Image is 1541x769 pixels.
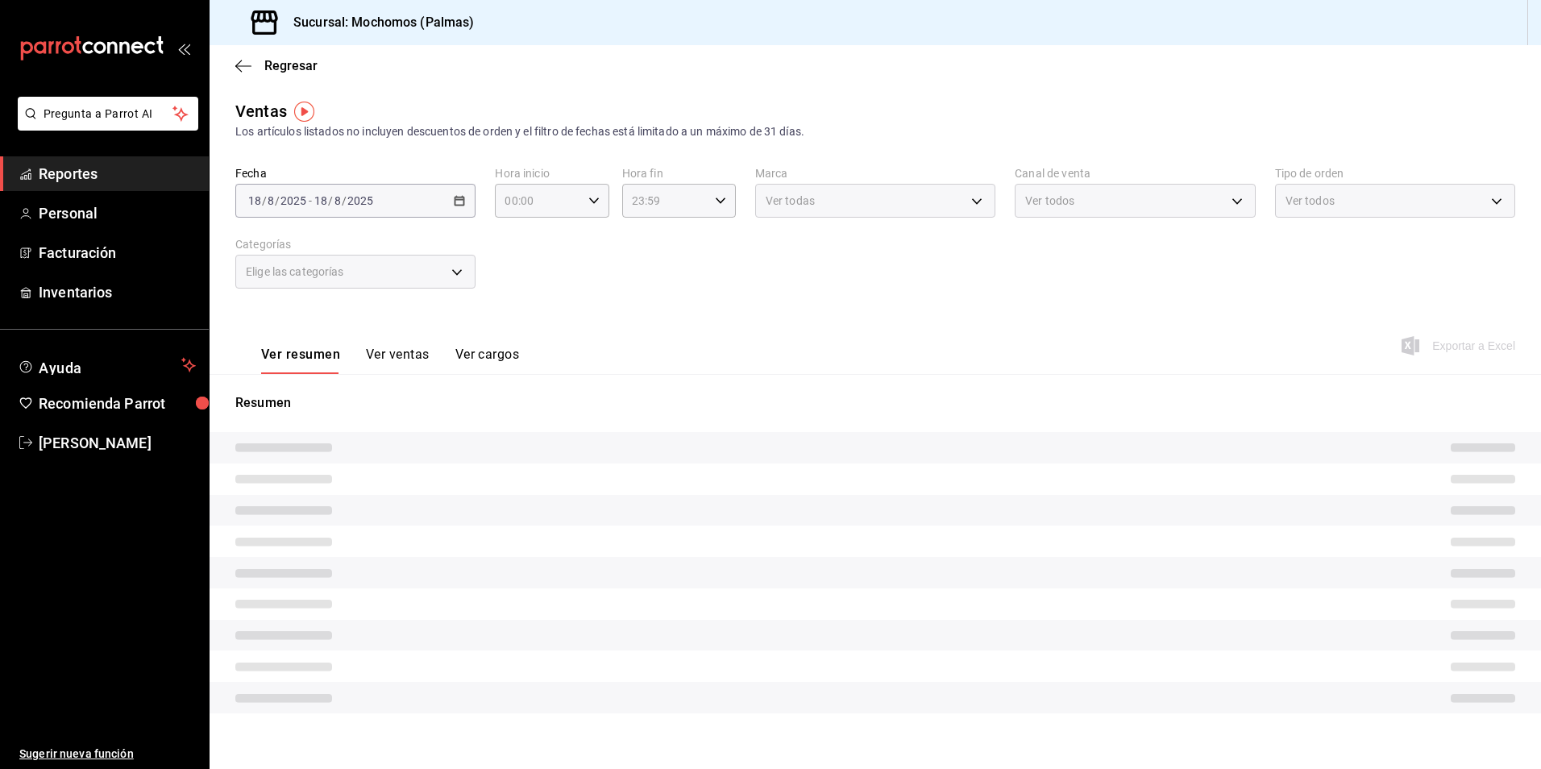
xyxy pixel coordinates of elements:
[39,432,196,454] span: [PERSON_NAME]
[247,194,262,207] input: --
[18,97,198,131] button: Pregunta a Parrot AI
[495,168,609,179] label: Hora inicio
[366,347,430,374] button: Ver ventas
[328,194,333,207] span: /
[261,347,340,374] button: Ver resumen
[235,123,1515,140] div: Los artículos listados no incluyen descuentos de orden y el filtro de fechas está limitado a un m...
[309,194,312,207] span: -
[246,264,344,280] span: Elige las categorías
[235,393,1515,413] p: Resumen
[235,99,287,123] div: Ventas
[1015,168,1255,179] label: Canal de venta
[280,13,475,32] h3: Sucursal: Mochomos (Palmas)
[39,163,196,185] span: Reportes
[1025,193,1074,209] span: Ver todos
[39,242,196,264] span: Facturación
[275,194,280,207] span: /
[261,347,519,374] div: navigation tabs
[44,106,173,123] span: Pregunta a Parrot AI
[622,168,736,179] label: Hora fin
[755,168,995,179] label: Marca
[294,102,314,122] img: Tooltip marker
[39,393,196,414] span: Recomienda Parrot
[267,194,275,207] input: --
[334,194,342,207] input: --
[347,194,374,207] input: ----
[235,239,476,250] label: Categorías
[1275,168,1515,179] label: Tipo de orden
[1286,193,1335,209] span: Ver todos
[455,347,520,374] button: Ver cargos
[280,194,307,207] input: ----
[342,194,347,207] span: /
[11,117,198,134] a: Pregunta a Parrot AI
[19,746,196,763] span: Sugerir nueva función
[766,193,815,209] span: Ver todas
[39,355,175,375] span: Ayuda
[262,194,267,207] span: /
[39,281,196,303] span: Inventarios
[177,42,190,55] button: open_drawer_menu
[235,168,476,179] label: Fecha
[39,202,196,224] span: Personal
[314,194,328,207] input: --
[235,58,318,73] button: Regresar
[264,58,318,73] span: Regresar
